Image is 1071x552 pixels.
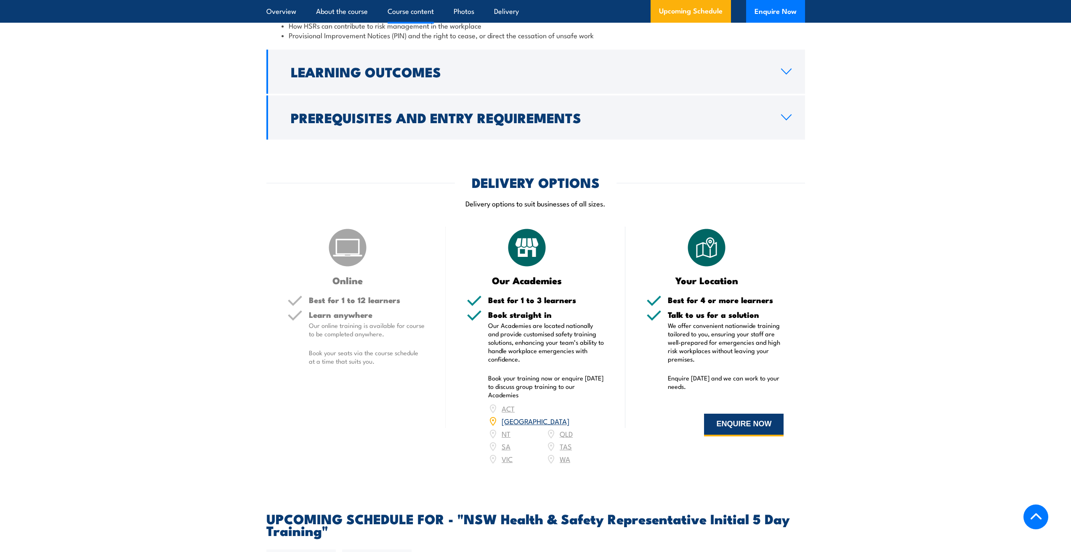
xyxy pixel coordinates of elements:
h5: Book straight in [488,311,604,319]
h5: Best for 4 or more learners [668,296,784,304]
a: Prerequisites and Entry Requirements [266,95,805,140]
a: Learning Outcomes [266,50,805,94]
h5: Best for 1 to 12 learners [309,296,425,304]
p: Enquire [DATE] and we can work to your needs. [668,374,784,391]
p: Book your seats via the course schedule at a time that suits you. [309,349,425,365]
p: Our online training is available for course to be completed anywhere. [309,321,425,338]
h5: Learn anywhere [309,311,425,319]
h3: Your Location [646,275,767,285]
p: We offer convenient nationwide training tailored to you, ensuring your staff are well-prepared fo... [668,321,784,363]
a: [GEOGRAPHIC_DATA] [502,416,569,426]
li: Provisional Improvement Notices (PIN) and the right to cease, or direct the cessation of unsafe work [282,30,790,40]
p: Delivery options to suit businesses of all sizes. [266,198,805,208]
h5: Talk to us for a solution [668,311,784,319]
p: Our Academies are located nationally and provide customised safety training solutions, enhancing ... [488,321,604,363]
h2: Prerequisites and Entry Requirements [291,111,768,123]
p: Book your training now or enquire [DATE] to discuss group training to our Academies [488,374,604,399]
h2: Learning Outcomes [291,66,768,77]
h2: UPCOMING SCHEDULE FOR - "NSW Health & Safety Representative Initial 5 Day Training" [266,512,805,536]
button: ENQUIRE NOW [704,414,784,436]
h3: Online [287,275,408,285]
h5: Best for 1 to 3 learners [488,296,604,304]
h2: DELIVERY OPTIONS [472,176,600,188]
h3: Our Academies [467,275,587,285]
li: How HSRs can contribute to risk management in the workplace [282,21,790,30]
